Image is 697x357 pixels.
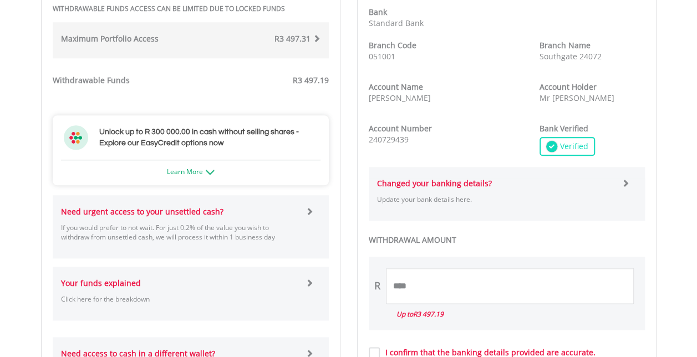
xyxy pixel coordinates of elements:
label: WITHDRAWAL AMOUNT [369,234,645,246]
img: ec-arrow-down.png [206,170,215,175]
strong: Maximum Portfolio Access [61,33,159,44]
strong: Changed your banking details? [377,178,492,188]
span: 051001 [369,51,395,62]
strong: Withdrawable Funds [53,75,130,85]
p: Update your bank details here. [377,195,614,204]
p: Click here for the breakdown [61,294,298,304]
strong: Branch Name [540,40,591,50]
span: Southgate 24072 [540,51,602,62]
strong: Bank [369,7,387,17]
strong: Your funds explained [61,278,141,288]
span: R3 497.19 [293,75,329,85]
span: [PERSON_NAME] [369,93,431,103]
strong: Bank Verified [540,123,588,134]
span: 240729439 [369,134,409,145]
strong: Account Holder [540,81,597,92]
span: Verified [557,141,588,152]
i: Up to [396,309,444,319]
span: R3 497.31 [274,33,311,44]
strong: Account Number [369,123,432,134]
strong: Branch Code [369,40,416,50]
span: Standard Bank [369,18,424,28]
strong: Account Name [369,81,423,92]
a: Learn More [167,167,215,176]
span: Mr [PERSON_NAME] [540,93,614,103]
div: R [374,279,380,293]
span: R3 497.19 [413,309,444,319]
strong: WITHDRAWABLE FUNDS ACCESS CAN BE LIMITED DUE TO LOCKED FUNDS [53,4,285,13]
img: ec-flower.svg [64,125,88,150]
p: If you would prefer to not wait. For just 0.2% of the value you wish to withdraw from unsettled c... [61,223,298,242]
h3: Unlock up to R 300 000.00 in cash without selling shares - Explore our EasyCredit options now [99,126,318,149]
strong: Need urgent access to your unsettled cash? [61,206,223,217]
